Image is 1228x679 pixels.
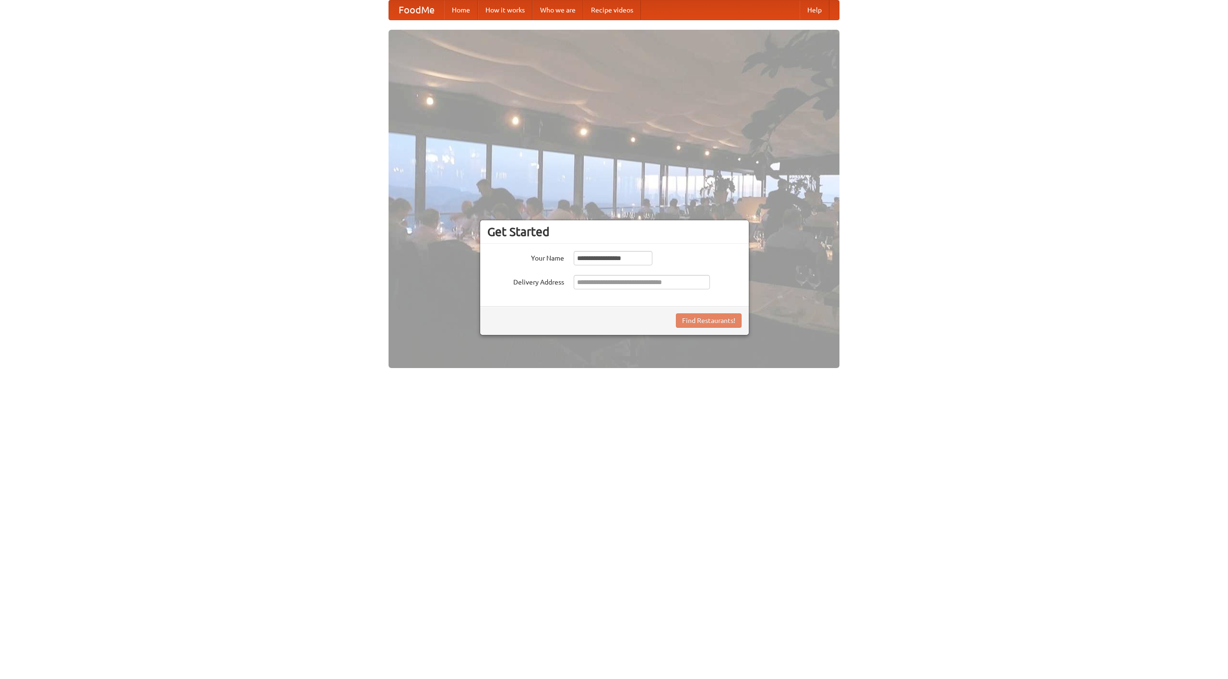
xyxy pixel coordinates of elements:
h3: Get Started [487,225,742,239]
a: How it works [478,0,532,20]
a: FoodMe [389,0,444,20]
label: Delivery Address [487,275,564,287]
a: Home [444,0,478,20]
a: Who we are [532,0,583,20]
a: Help [800,0,829,20]
a: Recipe videos [583,0,641,20]
button: Find Restaurants! [676,313,742,328]
label: Your Name [487,251,564,263]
